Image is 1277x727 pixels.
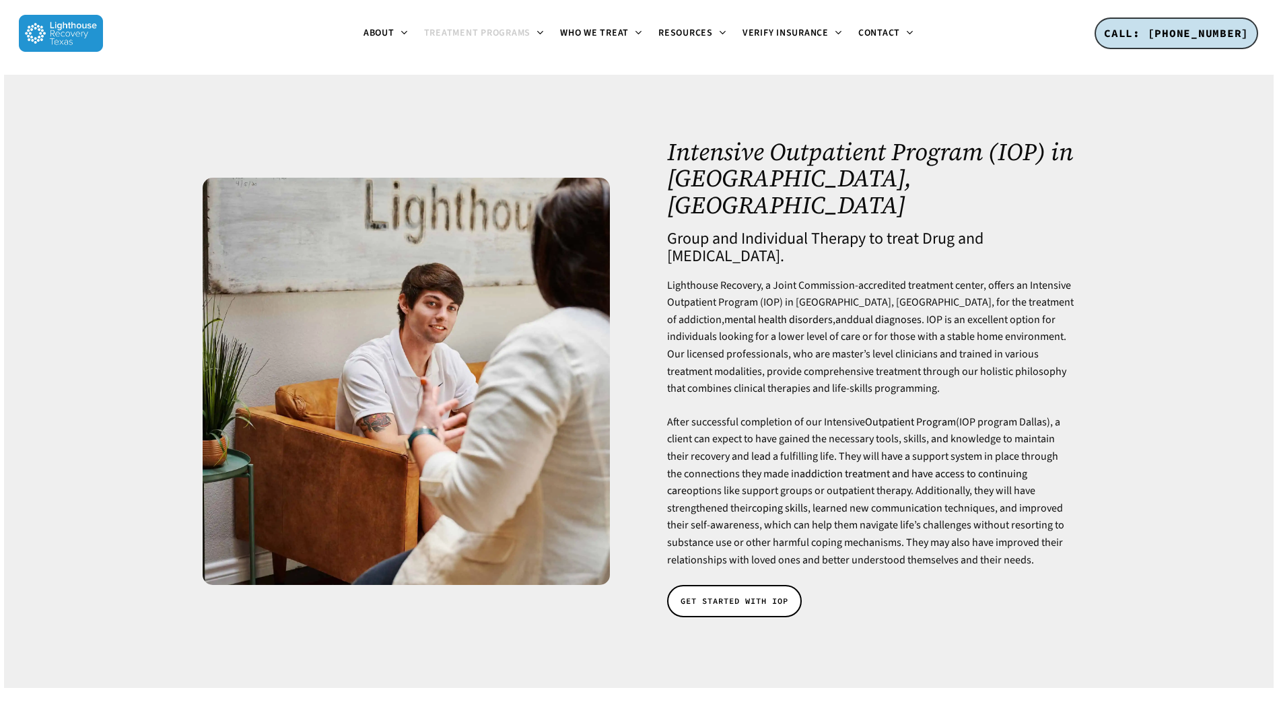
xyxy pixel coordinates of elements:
span: Who We Treat [560,26,629,40]
a: CALL: [PHONE_NUMBER] [1095,18,1258,50]
a: Outpatient Program [865,415,956,429]
a: GET STARTED WITH IOP [667,585,802,617]
a: Who We Treat [552,28,650,39]
span: Resources [658,26,713,40]
a: Contact [850,28,922,39]
a: Verify Insurance [734,28,850,39]
span: GET STARTED WITH IOP [681,594,788,608]
a: mental health disorders, [724,312,835,327]
span: CALL: [PHONE_NUMBER] [1104,26,1249,40]
h4: Group and Individual Therapy to treat Drug and [MEDICAL_DATA]. [667,230,1074,265]
h1: Intensive Outpatient Program (IOP) in [GEOGRAPHIC_DATA], [GEOGRAPHIC_DATA] [667,139,1074,219]
span: Treatment Programs [424,26,531,40]
a: About [355,28,416,39]
p: Lighthouse Recovery, a Joint Commission-accredited treatment center, offers an Intensive Outpatie... [667,277,1074,414]
a: addiction treatment and have access to continuing care [667,466,1027,499]
p: After successful completion of our Intensive (IOP program Dallas), a client can expect to have ga... [667,414,1074,569]
img: Lighthouse Recovery Texas [19,15,103,52]
a: dual diagnoses [853,312,922,327]
a: coping skills [752,501,808,516]
span: Contact [858,26,900,40]
a: Treatment Programs [416,28,553,39]
a: Resources [650,28,734,39]
span: About [364,26,394,40]
span: Verify Insurance [743,26,829,40]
